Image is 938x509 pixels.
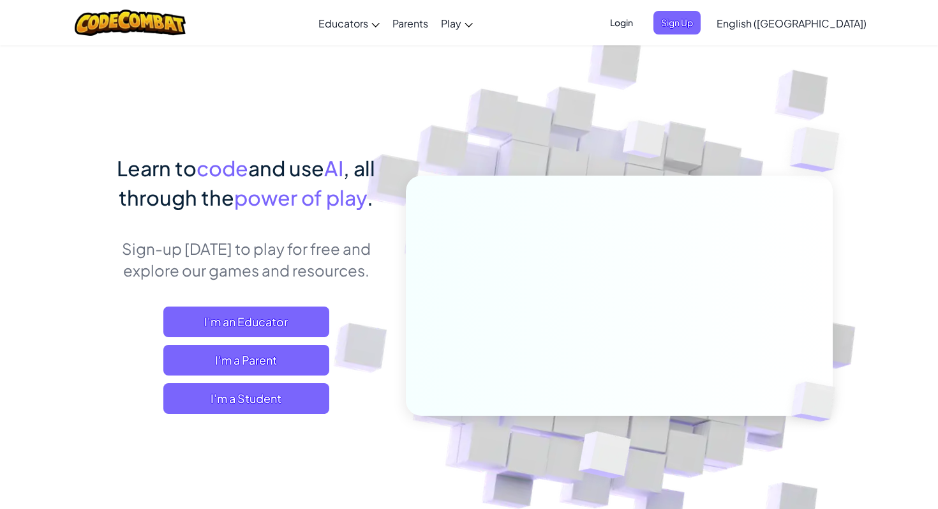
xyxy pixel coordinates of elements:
[318,17,368,30] span: Educators
[770,355,866,448] img: Overlap cubes
[602,11,641,34] button: Login
[435,6,479,40] a: Play
[312,6,386,40] a: Educators
[367,185,373,210] span: .
[163,345,329,376] a: I'm a Parent
[197,155,248,181] span: code
[234,185,367,210] span: power of play
[599,95,691,190] img: Overlap cubes
[324,155,343,181] span: AI
[717,17,867,30] span: English ([GEOGRAPHIC_DATA])
[386,6,435,40] a: Parents
[653,11,701,34] button: Sign Up
[117,155,197,181] span: Learn to
[163,307,329,337] a: I'm an Educator
[105,238,387,281] p: Sign-up [DATE] to play for free and explore our games and resources.
[441,17,461,30] span: Play
[163,383,329,414] button: I'm a Student
[75,10,186,36] img: CodeCombat logo
[710,6,873,40] a: English ([GEOGRAPHIC_DATA])
[248,155,324,181] span: and use
[764,96,875,204] img: Overlap cubes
